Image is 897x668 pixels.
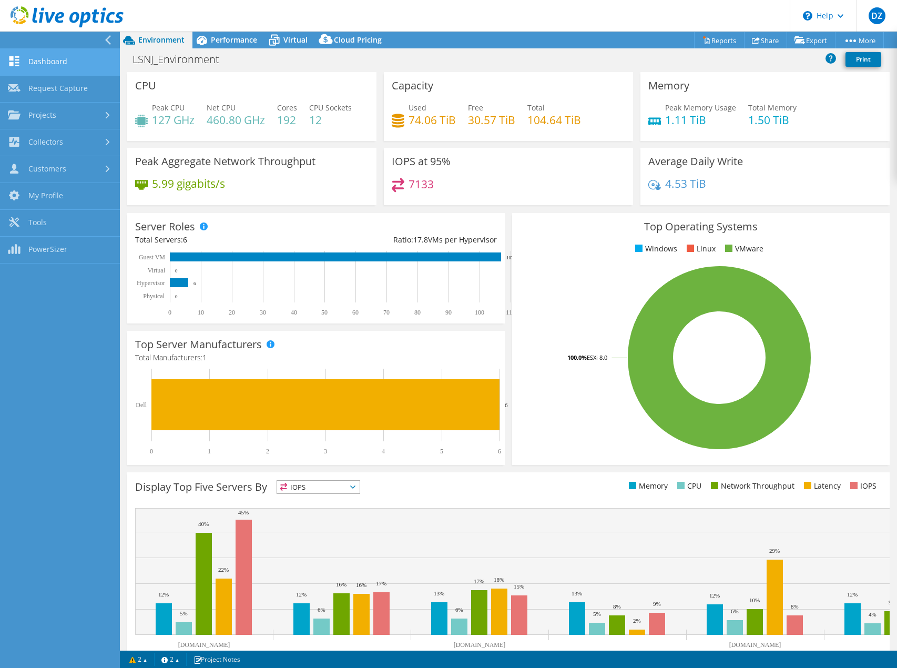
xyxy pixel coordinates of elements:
text: 60 [352,309,359,316]
li: VMware [722,243,763,255]
h4: 12 [309,114,352,126]
text: 16% [356,582,366,588]
text: 10% [749,597,760,603]
tspan: 100.0% [567,353,587,361]
span: CPU Sockets [309,103,352,113]
h3: Top Server Manufacturers [135,339,262,350]
h3: Capacity [392,80,433,92]
text: 100 [475,309,484,316]
h4: 460.80 GHz [207,114,265,126]
span: Virtual [283,35,308,45]
text: 110 [506,309,515,316]
text: 6% [455,606,463,613]
li: Linux [684,243,716,255]
text: 90 [445,309,452,316]
text: 2% [633,618,641,624]
text: 5% [593,611,601,617]
a: More [835,32,884,48]
h4: 5.99 gigabits/s [152,178,225,189]
a: Reports [694,32,745,48]
span: 6 [183,235,187,245]
h4: 4.53 TiB [665,178,706,189]
li: CPU [675,480,701,492]
text: 50 [321,309,328,316]
text: 4 [382,448,385,455]
text: 45% [238,509,249,515]
text: 0 [175,268,178,274]
div: Ratio: VMs per Hypervisor [316,234,497,246]
text: 6% [318,606,325,613]
a: 2 [122,653,155,666]
text: 5% [180,610,188,616]
text: 29% [769,548,780,554]
span: DZ [869,7,885,24]
text: 18% [494,576,504,583]
h4: 74.06 TiB [409,114,456,126]
h1: LSNJ_Environment [128,54,236,65]
text: 13% [572,590,582,596]
text: [DOMAIN_NAME] [454,641,506,649]
text: 17% [376,580,386,586]
text: 2 [266,448,269,455]
h3: IOPS at 95% [392,156,451,167]
text: 3 [324,448,327,455]
h4: 192 [277,114,297,126]
span: Total Memory [748,103,797,113]
svg: \n [803,11,812,21]
h4: 30.57 TiB [468,114,515,126]
text: 16% [336,581,346,588]
h4: 1.50 TiB [748,114,797,126]
text: 6 [193,281,196,286]
text: 70 [383,309,390,316]
li: Memory [626,480,668,492]
li: IOPS [848,480,876,492]
text: Hypervisor [137,279,165,287]
text: 20 [229,309,235,316]
text: 0 [150,448,153,455]
text: 8% [613,603,621,610]
h3: Peak Aggregate Network Throughput [135,156,315,167]
text: 40% [198,521,209,527]
text: 22% [218,566,229,573]
a: Share [744,32,787,48]
text: 17% [474,578,484,584]
text: 1 [208,448,211,455]
li: Latency [801,480,841,492]
span: Total [527,103,545,113]
h3: Top Operating Systems [520,221,882,232]
text: 40 [291,309,297,316]
text: 0 [168,309,171,316]
span: Cores [277,103,297,113]
li: Network Throughput [708,480,794,492]
text: Guest VM [139,254,165,261]
text: 9% [653,601,661,607]
text: [DOMAIN_NAME] [178,641,230,649]
span: 17.8 [413,235,428,245]
span: Used [409,103,426,113]
text: 6 [498,448,501,455]
a: Project Notes [186,653,248,666]
span: IOPS [277,481,360,493]
text: 12% [709,592,720,599]
span: 1 [202,352,207,362]
text: 0 [175,294,178,299]
span: Peak CPU [152,103,185,113]
text: Virtual [148,267,166,274]
h4: 1.11 TiB [665,114,736,126]
span: Performance [211,35,257,45]
span: Peak Memory Usage [665,103,736,113]
span: Net CPU [207,103,236,113]
text: 107 [506,255,514,260]
a: Print [845,52,881,67]
text: 15% [514,583,524,590]
text: 12% [296,591,307,598]
text: Dell [136,401,147,409]
text: 12% [847,591,858,598]
h4: 127 GHz [152,114,195,126]
div: Total Servers: [135,234,316,246]
tspan: ESXi 8.0 [587,353,607,361]
h4: 104.64 TiB [527,114,581,126]
text: Physical [143,292,165,300]
text: 12% [158,591,169,598]
text: 4% [869,611,876,618]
